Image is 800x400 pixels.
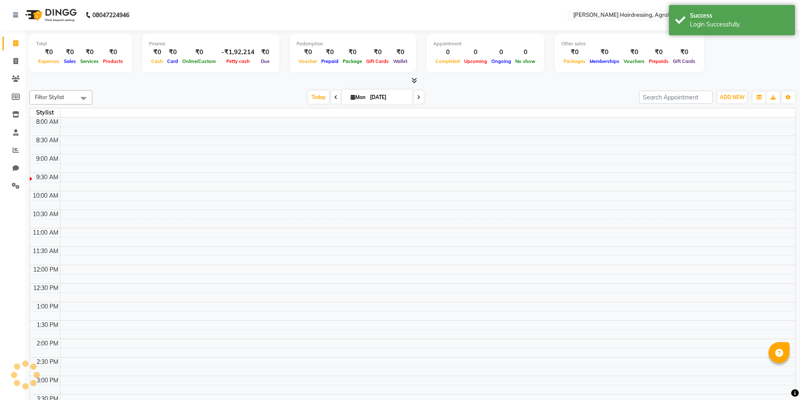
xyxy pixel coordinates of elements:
span: Voucher [296,58,319,64]
div: Total [36,40,125,47]
input: 2025-09-01 [367,91,409,104]
div: -₹1,92,214 [218,47,258,57]
div: Finance [149,40,273,47]
span: Prepaids [647,58,671,64]
span: Due [259,58,272,64]
div: ₹0 [62,47,78,57]
div: 12:00 PM [31,265,60,274]
span: Gift Cards [364,58,391,64]
span: Memberships [588,58,622,64]
span: Wallet [391,58,409,64]
div: ₹0 [296,47,319,57]
span: Today [308,91,329,104]
div: ₹0 [101,47,125,57]
div: 8:00 AM [34,118,60,126]
span: Vouchers [622,58,647,64]
div: ₹0 [364,47,391,57]
div: ₹0 [149,47,165,57]
div: 1:30 PM [35,321,60,329]
div: ₹0 [78,47,101,57]
span: Services [78,58,101,64]
div: ₹0 [180,47,218,57]
div: ₹0 [561,47,588,57]
div: ₹0 [671,47,698,57]
div: 9:00 AM [34,154,60,163]
input: Search Appointment [639,91,713,104]
div: ₹0 [319,47,341,57]
div: Login Successfully. [690,20,789,29]
span: Sales [62,58,78,64]
span: Package [341,58,364,64]
div: 9:30 AM [34,173,60,182]
span: ADD NEW [720,94,745,100]
span: Prepaid [319,58,341,64]
div: Success [690,11,789,20]
div: 11:00 AM [31,228,60,237]
div: 3:00 PM [35,376,60,385]
div: 1:00 PM [35,302,60,311]
img: logo [21,3,79,27]
div: 10:30 AM [31,210,60,219]
div: Stylist [30,108,60,117]
span: Card [165,58,180,64]
div: 0 [462,47,489,57]
div: 2:00 PM [35,339,60,348]
div: Redemption [296,40,409,47]
span: Cash [149,58,165,64]
div: 2:30 PM [35,358,60,366]
span: Products [101,58,125,64]
button: ADD NEW [718,92,747,103]
span: Filter Stylist [35,94,64,100]
div: 8:30 AM [34,136,60,145]
div: 0 [513,47,538,57]
div: ₹0 [391,47,409,57]
div: 11:30 AM [31,247,60,256]
div: ₹0 [258,47,273,57]
span: Expenses [36,58,62,64]
div: ₹0 [341,47,364,57]
span: Ongoing [489,58,513,64]
div: 0 [489,47,513,57]
div: ₹0 [165,47,180,57]
div: Appointment [433,40,538,47]
span: Petty cash [224,58,252,64]
div: ₹0 [588,47,622,57]
div: 10:00 AM [31,191,60,200]
span: Completed [433,58,462,64]
span: Mon [349,94,367,100]
div: ₹0 [36,47,62,57]
div: Other sales [561,40,698,47]
span: No show [513,58,538,64]
span: Upcoming [462,58,489,64]
span: Packages [561,58,588,64]
div: 12:30 PM [31,284,60,293]
div: ₹0 [647,47,671,57]
span: Gift Cards [671,58,698,64]
span: Online/Custom [180,58,218,64]
div: ₹0 [622,47,647,57]
b: 08047224946 [92,3,129,27]
div: 0 [433,47,462,57]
